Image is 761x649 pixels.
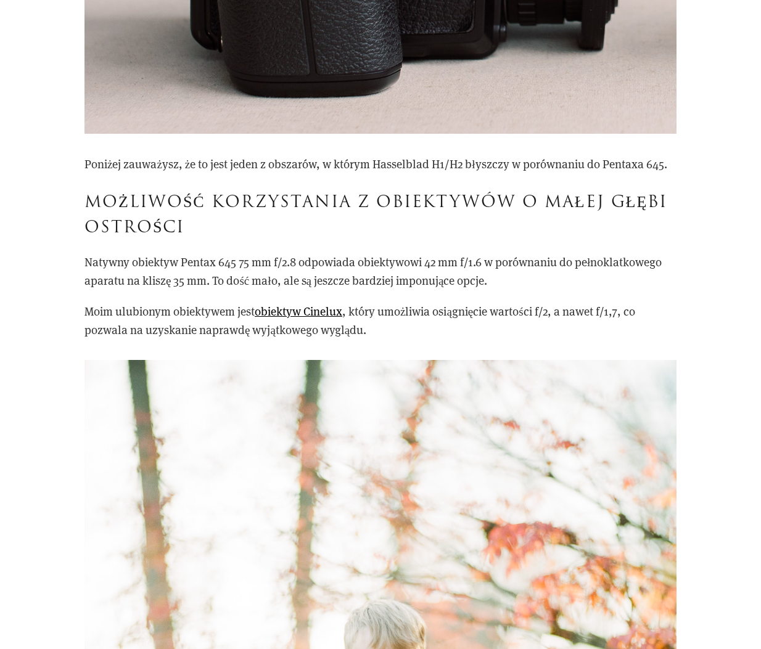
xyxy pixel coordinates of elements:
[84,303,255,319] font: Moim ulubionym obiektywem jest
[84,303,638,337] font: , który umożliwia osiągnięcie wartości f/2, a nawet f/1,7, co pozwala na uzyskanie naprawdę wyjąt...
[255,303,342,319] a: obiektyw Cinelux
[84,254,664,288] font: Natywny obiektyw Pentax 645 75 mm f/2.8 odpowiada obiektywowi 42 mm f/1.6 w porównaniu do pełnokl...
[84,156,667,171] font: Poniżej zauważysz, że to jest jeden z obszarów, w którym Hasselblad H1/H2 błyszczy w porównaniu d...
[84,190,673,240] font: Możliwość korzystania z obiektywów o małej głębi ostrości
